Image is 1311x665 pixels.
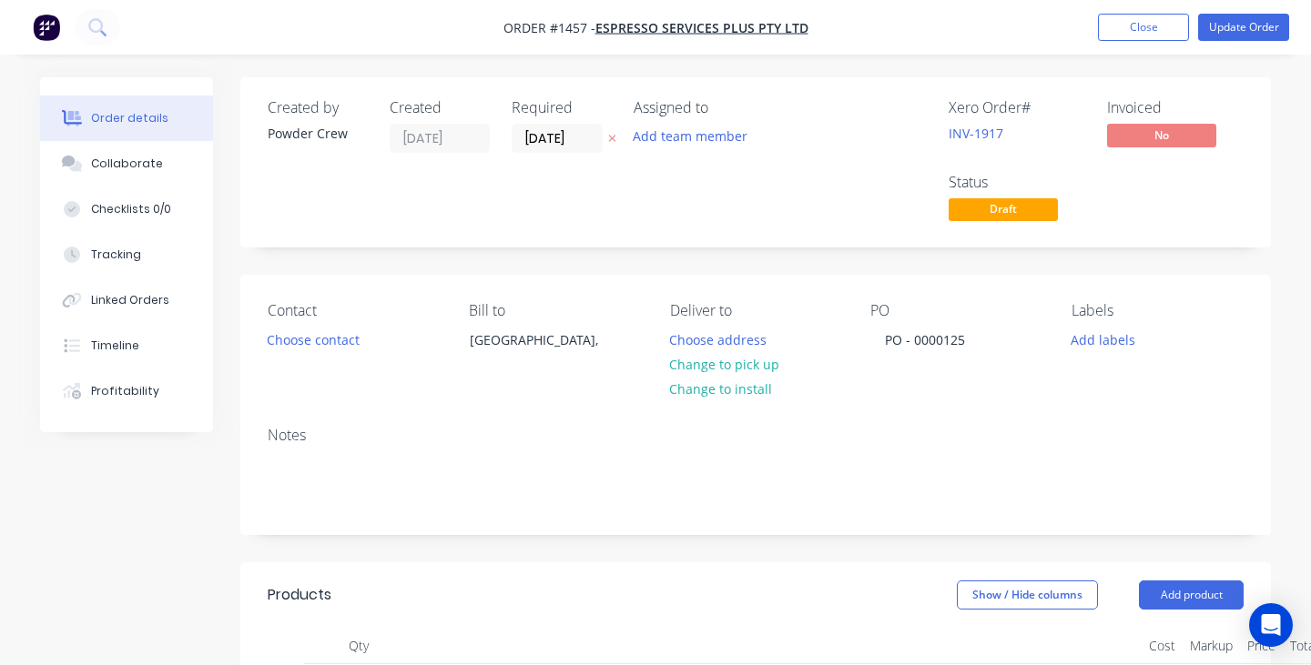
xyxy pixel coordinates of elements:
button: Profitability [40,368,213,414]
span: Draft [949,198,1058,221]
div: Created by [268,99,368,116]
button: Show / Hide columns [957,580,1098,610]
button: Linked Orders [40,277,213,323]
button: Choose contact [258,327,370,351]
button: Collaborate [40,141,213,186]
div: Collaborate [91,156,163,172]
a: Espresso Services Plus Pty Ltd [595,19,808,36]
button: Add labels [1062,327,1145,351]
div: Required [512,99,612,116]
div: Created [390,99,490,116]
div: Assigned to [634,99,816,116]
button: Timeline [40,323,213,368]
div: [GEOGRAPHIC_DATA], [454,327,636,385]
span: Order #1457 - [503,19,595,36]
a: INV-1917 [949,125,1003,142]
div: Bill to [469,302,641,319]
div: Order details [91,110,168,126]
button: Tracking [40,232,213,277]
div: Status [949,174,1085,191]
button: Close [1098,14,1189,41]
div: Profitability [91,383,159,399]
img: Factory [33,14,60,41]
button: Checklists 0/0 [40,186,213,232]
span: No [1107,124,1216,146]
div: Price [1240,628,1283,664]
div: Tracking [91,247,141,263]
div: Checklists 0/0 [91,201,171,217]
button: Order details [40,96,213,141]
div: Invoiced [1107,99,1244,116]
button: Change to install [659,377,781,401]
div: Contact [268,302,440,319]
div: Cost [1142,628,1183,664]
button: Change to pick up [659,352,788,377]
div: [GEOGRAPHIC_DATA], [470,327,621,353]
button: Add product [1139,580,1244,610]
button: Add team member [634,124,757,148]
button: Update Order [1198,14,1289,41]
div: Timeline [91,338,139,354]
div: Deliver to [670,302,842,319]
div: PO - 0000125 [870,327,980,353]
div: Open Intercom Messenger [1249,603,1293,647]
div: Linked Orders [91,292,169,308]
div: Powder Crew [268,124,368,143]
div: Markup [1183,628,1240,664]
div: Xero Order # [949,99,1085,116]
div: Products [268,584,331,606]
div: Labels [1072,302,1244,319]
button: Add team member [624,124,757,148]
button: Choose address [659,327,776,351]
div: Qty [304,628,413,664]
div: PO [870,302,1042,319]
div: Notes [268,427,1244,444]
